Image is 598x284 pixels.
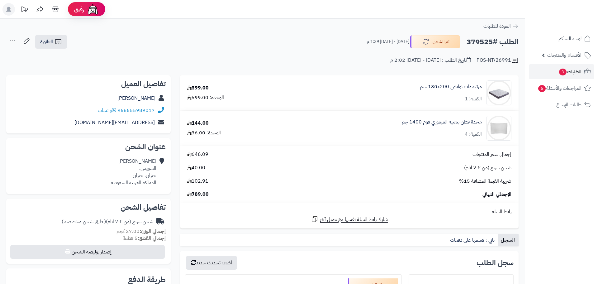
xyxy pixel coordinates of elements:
span: طلبات الإرجاع [556,100,581,109]
span: 789.00 [187,191,209,198]
a: [EMAIL_ADDRESS][DOMAIN_NAME] [74,119,155,126]
span: 6 [538,85,546,92]
h2: تفاصيل الشحن [11,204,166,211]
button: إصدار بوليصة الشحن [10,245,165,259]
div: 599.00 [187,84,209,92]
a: تحديثات المنصة [17,3,32,17]
a: المراجعات والأسئلة6 [529,81,594,96]
div: 144.00 [187,120,209,127]
h3: سجل الطلب [477,259,514,267]
span: الأقسام والمنتجات [547,51,581,60]
small: 5 قطعة [123,234,166,242]
div: الكمية: 4 [465,131,482,138]
small: [DATE] - [DATE] 1:39 م [367,39,409,45]
h2: طريقة الدفع [128,276,166,283]
span: ( طرق شحن مخصصة ) [62,218,106,225]
span: الفاتورة [40,38,53,46]
img: 1748940505-1-90x90.jpg [487,116,511,141]
span: الإجمالي النهائي [482,191,511,198]
button: تم الشحن [410,35,460,48]
a: العودة للطلبات [483,22,519,30]
span: 646.09 [187,151,208,158]
a: الطلبات3 [529,64,594,79]
a: شارك رابط السلة نفسها مع عميل آخر [311,215,388,223]
h2: الطلب #379525 [467,36,519,48]
a: واتساب [98,107,116,114]
span: إجمالي سعر المنتجات [472,151,511,158]
h2: تفاصيل العميل [11,80,166,88]
a: الفاتورة [35,35,67,49]
img: 1702708315-RS-09-90x90.jpg [487,80,511,105]
div: رابط السلة [183,208,516,215]
a: مخدة قطن بتقنية الميموري فوم 1400 جم [402,118,482,126]
div: POS-NT/26991 [477,57,519,64]
strong: إجمالي الوزن: [140,228,166,235]
span: 40.00 [187,164,205,171]
div: [PERSON_NAME] السويس، جيزان، جيزان المملكة العربية السعودية [111,158,156,186]
strong: إجمالي القطع: [138,234,166,242]
small: 27.00 كجم [116,228,166,235]
button: أضف تحديث جديد [186,256,237,270]
span: 102.91 [187,178,208,185]
a: تابي : قسمها على دفعات [448,234,498,246]
span: المراجعات والأسئلة [538,84,581,93]
span: الطلبات [558,67,581,76]
div: الوحدة: 599.00 [187,94,224,101]
a: طلبات الإرجاع [529,97,594,112]
img: ai-face.png [87,3,99,16]
img: logo-2.png [556,16,592,29]
span: العودة للطلبات [483,22,511,30]
a: السجل [498,234,519,246]
a: 966555989017 [117,107,155,114]
span: شارك رابط السلة نفسها مع عميل آخر [320,216,388,223]
div: الوحدة: 36.00 [187,129,221,137]
a: مرتبة ذات نوابض 180x200 سم [420,83,482,90]
h2: عنوان الشحن [11,143,166,151]
a: لوحة التحكم [529,31,594,46]
div: تاريخ الطلب : [DATE] - [DATE] 2:02 م [390,57,471,64]
span: 3 [559,69,567,75]
div: الكمية: 1 [465,95,482,103]
span: لوحة التحكم [558,34,581,43]
div: شحن سريع (من ٢-٧ ايام) [62,218,153,225]
span: شحن سريع (من ٢-٧ ايام) [464,164,511,171]
span: ضريبة القيمة المضافة 15% [459,178,511,185]
a: [PERSON_NAME] [117,94,155,102]
span: رفيق [74,6,84,13]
